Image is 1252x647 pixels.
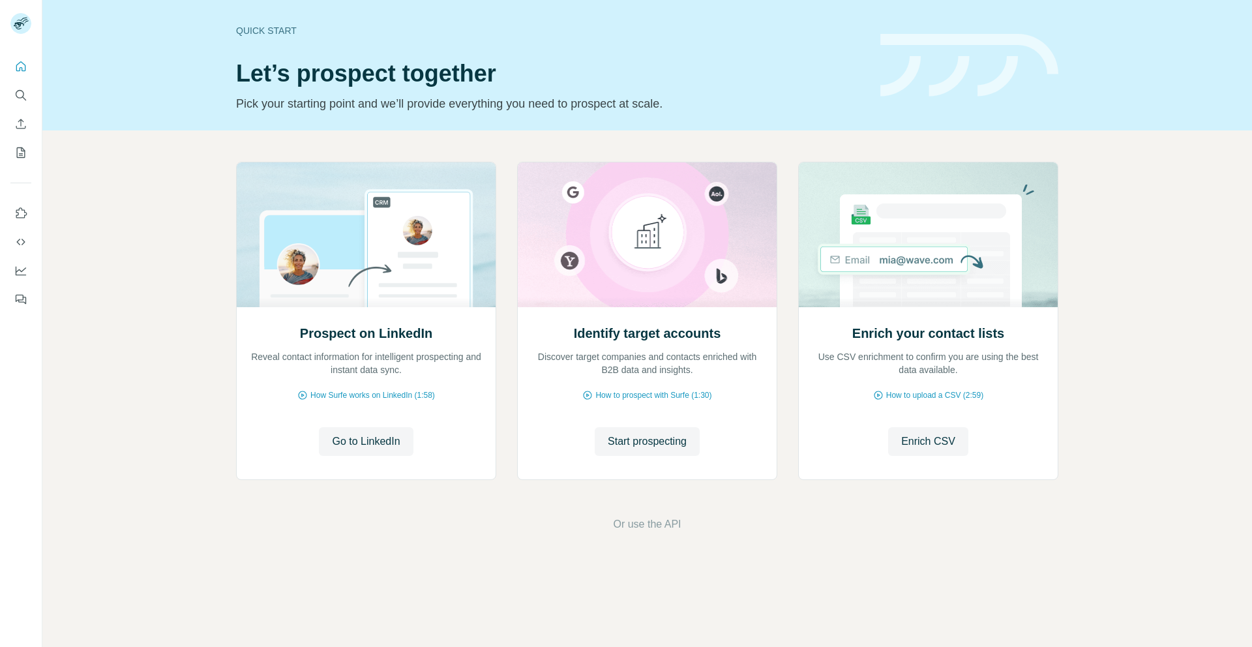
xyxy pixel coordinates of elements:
[10,141,31,164] button: My lists
[10,55,31,78] button: Quick start
[517,162,777,307] img: Identify target accounts
[236,61,865,87] h1: Let’s prospect together
[888,427,968,456] button: Enrich CSV
[10,259,31,282] button: Dashboard
[798,162,1058,307] img: Enrich your contact lists
[300,324,432,342] h2: Prospect on LinkedIn
[613,517,681,532] button: Or use the API
[852,324,1004,342] h2: Enrich your contact lists
[595,389,711,401] span: How to prospect with Surfe (1:30)
[880,34,1058,97] img: banner
[10,230,31,254] button: Use Surfe API
[10,112,31,136] button: Enrich CSV
[901,434,955,449] span: Enrich CSV
[250,350,483,376] p: Reveal contact information for intelligent prospecting and instant data sync.
[531,350,764,376] p: Discover target companies and contacts enriched with B2B data and insights.
[236,95,865,113] p: Pick your starting point and we’ll provide everything you need to prospect at scale.
[10,288,31,311] button: Feedback
[10,83,31,107] button: Search
[310,389,435,401] span: How Surfe works on LinkedIn (1:58)
[608,434,687,449] span: Start prospecting
[236,162,496,307] img: Prospect on LinkedIn
[236,24,865,37] div: Quick start
[886,389,983,401] span: How to upload a CSV (2:59)
[10,202,31,225] button: Use Surfe on LinkedIn
[812,350,1045,376] p: Use CSV enrichment to confirm you are using the best data available.
[332,434,400,449] span: Go to LinkedIn
[595,427,700,456] button: Start prospecting
[319,427,413,456] button: Go to LinkedIn
[574,324,721,342] h2: Identify target accounts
